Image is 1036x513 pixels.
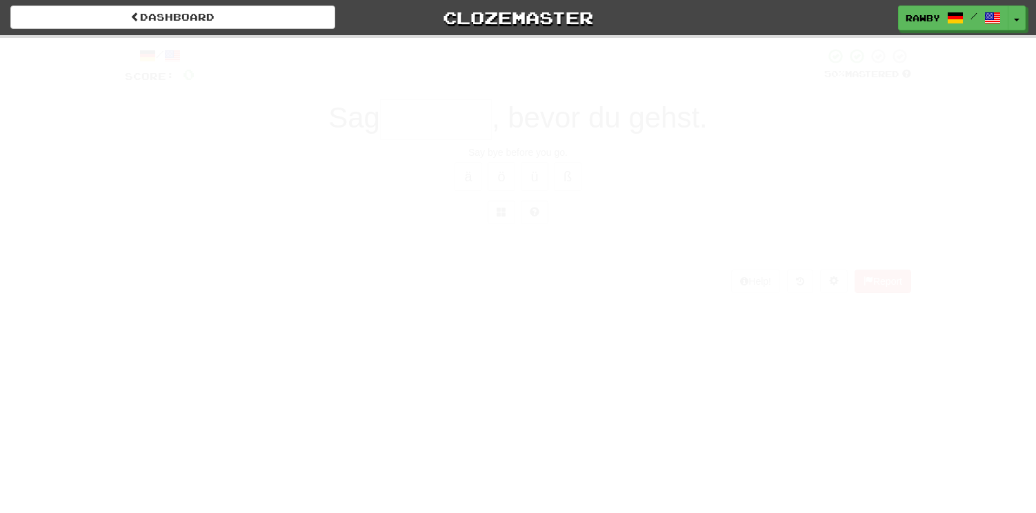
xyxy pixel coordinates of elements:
span: 0 [572,37,584,53]
button: Submit [475,231,561,263]
span: 0 [323,37,335,53]
div: Say bye before you go. [125,145,911,159]
button: Switch sentence to multiple choice alt+p [488,201,515,224]
button: Report [855,270,911,293]
span: , bevor du gehst. [492,101,708,134]
button: ß [554,162,581,191]
button: Round history (alt+y) [787,270,813,293]
a: Dashboard [10,6,335,29]
div: Mastered [824,68,911,81]
a: Clozemaster [356,6,681,30]
button: Single letter hint - you only get 1 per sentence and score half the points! alt+h [521,201,548,224]
span: / [970,11,977,21]
span: 50 % [824,68,845,79]
button: Help! [731,270,780,293]
button: ü [521,162,548,191]
a: rawby / [898,6,1008,30]
span: 20 [784,37,807,53]
span: rawby [906,12,940,24]
div: / [125,48,195,65]
button: ä [455,162,482,191]
button: ö [488,162,515,191]
span: Sag [328,101,380,134]
span: 0 [183,66,195,83]
span: Score: [125,70,175,82]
